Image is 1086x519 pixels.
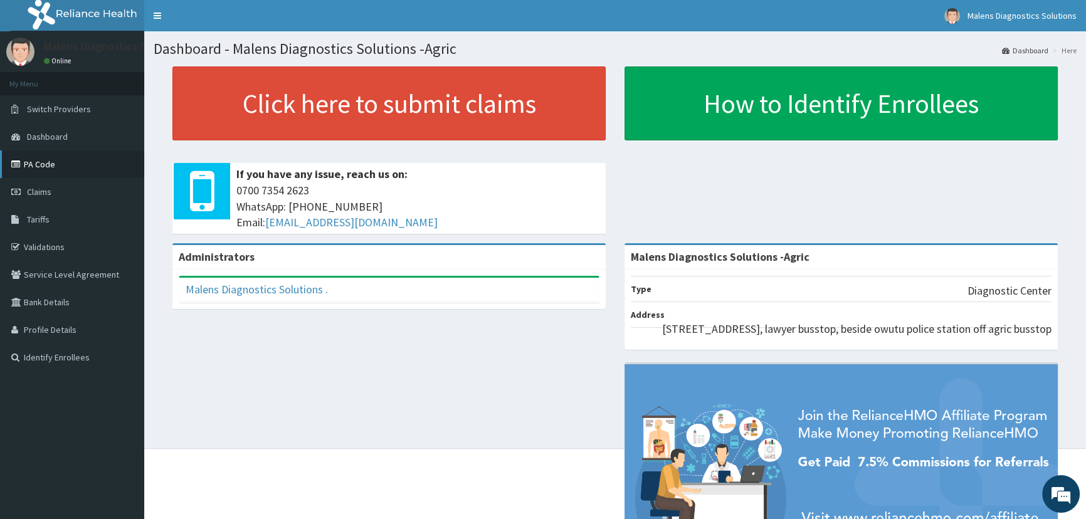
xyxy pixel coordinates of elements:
img: User Image [944,8,960,24]
b: Type [631,283,651,295]
span: Malens Diagnostics Solutions [967,10,1077,21]
b: If you have any issue, reach us on: [236,167,408,181]
a: How to Identify Enrollees [625,66,1058,140]
p: [STREET_ADDRESS], lawyer busstop, beside owutu police station off agric busstop [662,321,1052,337]
a: Dashboard [1002,45,1048,56]
h1: Dashboard - Malens Diagnostics Solutions -Agric [154,41,1077,57]
span: Switch Providers [27,103,91,115]
span: Dashboard [27,131,68,142]
a: [EMAIL_ADDRESS][DOMAIN_NAME] [265,215,438,229]
b: Address [631,309,665,320]
li: Here [1050,45,1077,56]
span: 0700 7354 2623 WhatsApp: [PHONE_NUMBER] Email: [236,182,599,231]
p: Diagnostic Center [967,283,1052,299]
a: Click here to submit claims [172,66,606,140]
span: Tariffs [27,214,50,225]
strong: Malens Diagnostics Solutions -Agric [631,249,809,264]
img: User Image [6,38,34,66]
span: Claims [27,186,51,197]
a: Online [44,56,74,65]
p: Malens Diagnostics Solutions [44,41,186,52]
b: Administrators [179,249,255,264]
a: Malens Diagnostics Solutions . [186,282,328,296]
